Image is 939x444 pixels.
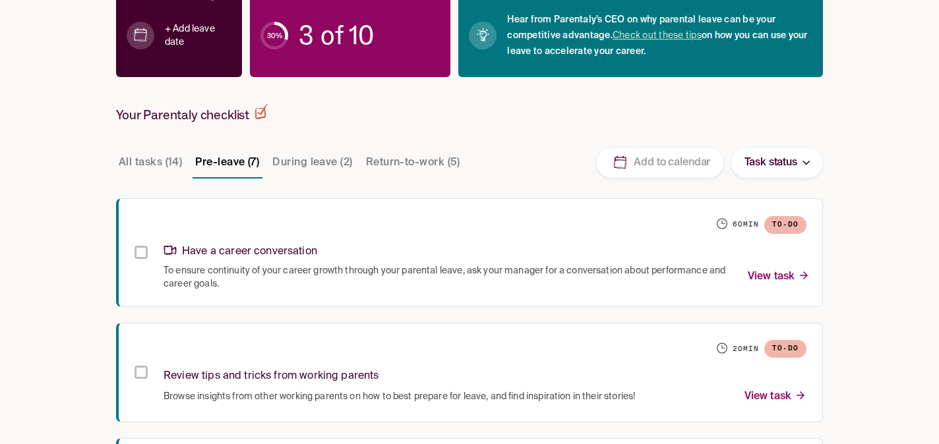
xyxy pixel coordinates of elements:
[748,268,810,286] p: View task
[764,340,806,358] span: To-do
[164,388,635,406] p: Browse insights from other working parents on how to best prepare for leave, and find inspiration...
[764,216,806,234] span: To-do
[164,264,732,291] span: To ensure continuity of your career growth through your parental leave, ask your manager for a co...
[733,219,759,230] h6: 60 min
[507,12,812,59] span: Hear from Parentaly’s CEO on why parental leave can be your competitive advantage. on how you can...
[731,148,823,178] button: Task status
[193,147,262,179] button: Pre-leave (7)
[164,243,317,261] p: Have a career conversation
[613,31,702,40] a: Check out these tips
[744,154,797,172] p: Task status
[270,147,355,179] button: During leave (2)
[164,368,379,385] p: Review tips and tricks from working parents
[116,147,185,179] button: All tasks (14)
[299,29,374,42] span: 3 of 10
[744,388,806,406] p: View task
[363,147,463,179] button: Return-to-work (5)
[733,344,759,354] h6: 20 min
[116,147,466,179] div: Task stage tabs
[165,22,231,49] a: + Add leave date
[116,103,268,123] h2: Your Parentaly checklist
